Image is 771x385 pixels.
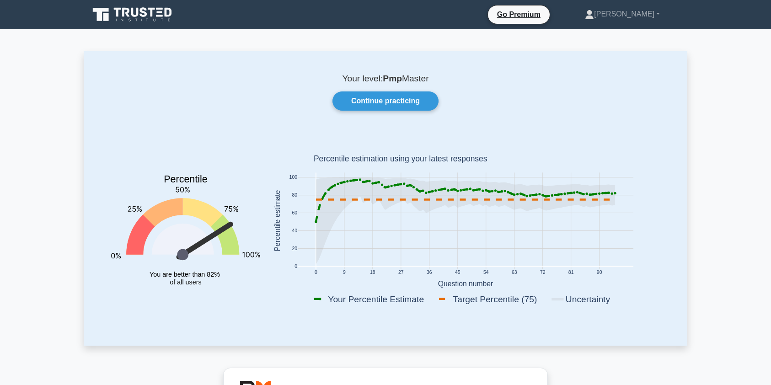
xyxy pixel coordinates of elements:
text: Percentile [164,174,208,185]
tspan: You are better than 82% [150,271,220,278]
text: 0 [315,270,317,275]
text: Percentile estimate [273,190,281,251]
text: 63 [512,270,517,275]
text: Question number [438,280,493,288]
text: 40 [292,229,297,234]
text: 72 [540,270,546,275]
text: 36 [427,270,432,275]
text: 100 [289,175,298,180]
text: 81 [568,270,574,275]
text: 18 [370,270,375,275]
text: 90 [597,270,602,275]
text: 45 [455,270,460,275]
text: 20 [292,246,297,251]
text: Percentile estimation using your latest responses [314,155,487,164]
text: 80 [292,193,297,198]
text: 0 [294,264,297,269]
a: [PERSON_NAME] [563,5,682,23]
a: Go Premium [492,9,546,20]
a: Continue practicing [332,91,439,111]
text: 27 [398,270,404,275]
text: 54 [483,270,489,275]
text: 60 [292,211,297,216]
b: Pmp [383,74,402,83]
tspan: of all users [170,278,201,286]
p: Your level: Master [106,73,665,84]
text: 9 [343,270,346,275]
